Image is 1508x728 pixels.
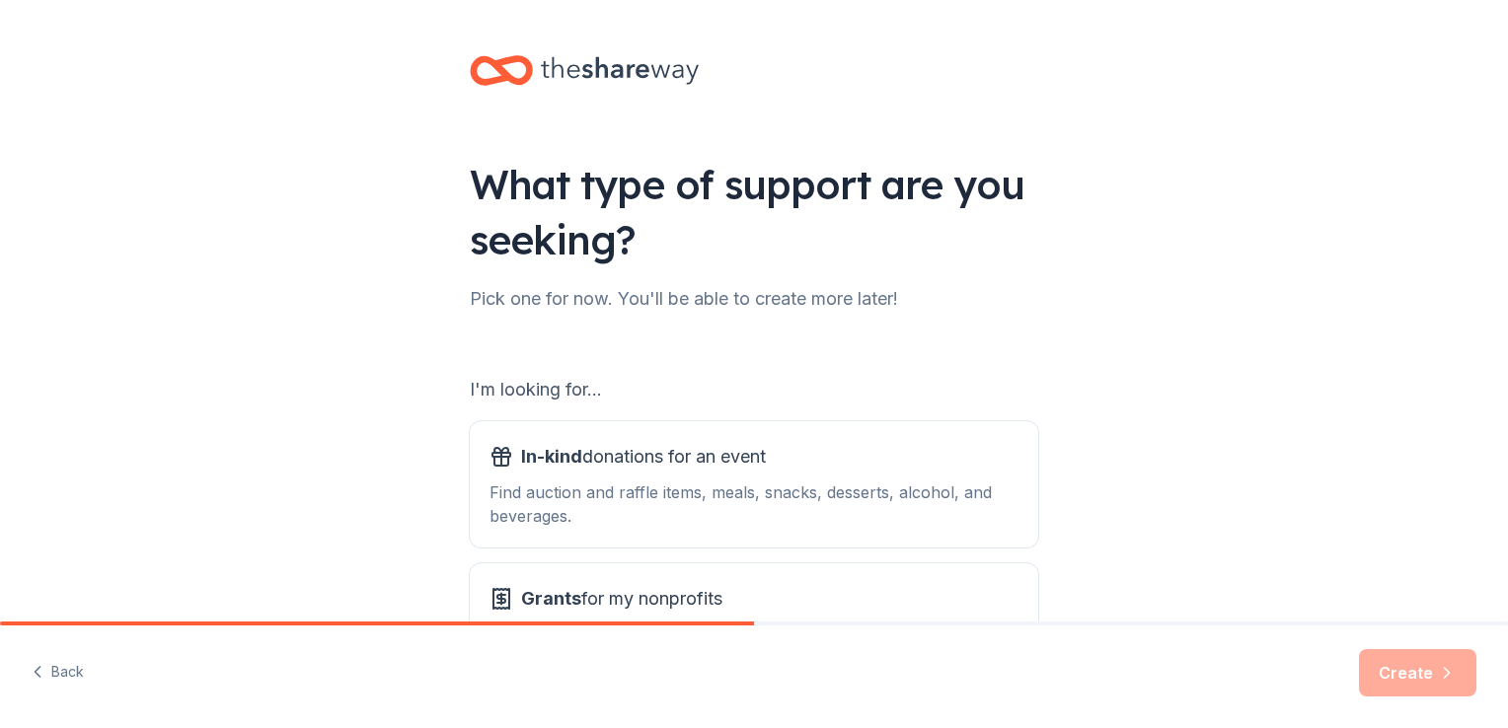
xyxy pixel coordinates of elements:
span: Grants [521,588,581,609]
button: In-kinddonations for an eventFind auction and raffle items, meals, snacks, desserts, alcohol, and... [470,421,1038,547]
button: Back [32,652,84,693]
div: What type of support are you seeking? [470,157,1038,267]
div: Pick one for now. You'll be able to create more later! [470,283,1038,315]
span: for my nonprofits [521,583,722,615]
button: Grantsfor my nonprofitsFind grants for projects & programming, general operations, capital, schol... [470,563,1038,690]
div: I'm looking for... [470,374,1038,405]
span: donations for an event [521,441,766,473]
div: Find auction and raffle items, meals, snacks, desserts, alcohol, and beverages. [490,480,1018,528]
span: In-kind [521,446,582,467]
